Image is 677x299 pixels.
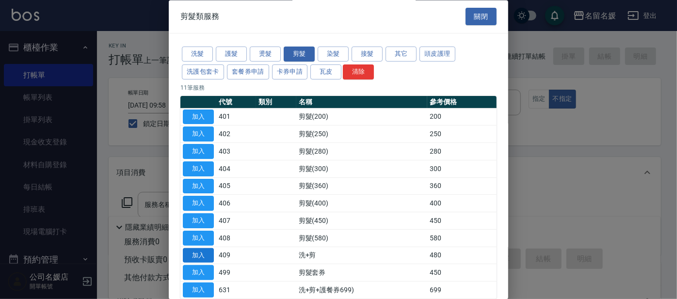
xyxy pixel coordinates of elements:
[427,160,497,178] td: 300
[296,282,427,299] td: 洗+剪+護餐券699)
[427,143,497,160] td: 280
[427,109,497,126] td: 200
[180,12,219,21] span: 剪髮類服務
[216,160,256,178] td: 404
[343,64,374,79] button: 清除
[183,248,214,263] button: 加入
[352,47,383,62] button: 接髮
[296,109,427,126] td: 剪髮(200)
[182,47,213,62] button: 洗髮
[296,126,427,143] td: 剪髮(250)
[183,266,214,281] button: 加入
[216,247,256,265] td: 409
[183,214,214,229] button: 加入
[427,212,497,230] td: 450
[216,126,256,143] td: 402
[183,179,214,194] button: 加入
[182,64,224,79] button: 洗護包套卡
[216,96,256,109] th: 代號
[427,195,497,212] td: 400
[216,47,247,62] button: 護髮
[216,109,256,126] td: 401
[296,178,427,195] td: 剪髮(360)
[386,47,417,62] button: 其它
[419,47,455,62] button: 頭皮護理
[183,110,214,125] button: 加入
[284,47,315,62] button: 剪髮
[427,126,497,143] td: 250
[318,47,349,62] button: 染髮
[183,127,214,142] button: 加入
[296,96,427,109] th: 名稱
[296,212,427,230] td: 剪髮(450)
[272,64,308,79] button: 卡券申請
[296,264,427,282] td: 剪髮套券
[183,144,214,159] button: 加入
[427,247,497,265] td: 480
[296,195,427,212] td: 剪髮(400)
[296,143,427,160] td: 剪髮(280)
[216,282,256,299] td: 631
[216,178,256,195] td: 405
[427,282,497,299] td: 699
[250,47,281,62] button: 燙髮
[427,230,497,247] td: 580
[183,231,214,246] button: 加入
[296,230,427,247] td: 剪髮(580)
[427,96,497,109] th: 參考價格
[216,143,256,160] td: 403
[216,264,256,282] td: 499
[466,8,497,26] button: 關閉
[296,247,427,265] td: 洗+剪
[183,196,214,211] button: 加入
[296,160,427,178] td: 剪髮(300)
[310,64,341,79] button: 瓦皮
[427,178,497,195] td: 360
[183,161,214,176] button: 加入
[256,96,296,109] th: 類別
[180,83,497,92] p: 11 筆服務
[216,212,256,230] td: 407
[216,230,256,247] td: 408
[227,64,269,79] button: 套餐券申請
[427,264,497,282] td: 450
[183,283,214,298] button: 加入
[216,195,256,212] td: 406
